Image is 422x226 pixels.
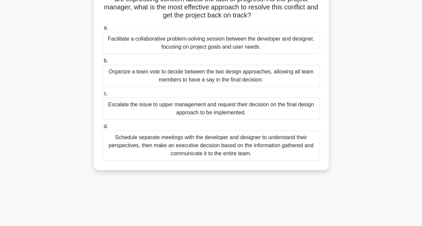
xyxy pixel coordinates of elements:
span: d. [104,123,108,129]
div: Organize a team vote to decide between the two design approaches, allowing all team members to ha... [102,65,320,87]
span: a. [104,25,108,31]
div: Facilitate a collaborative problem-solving session between the developer and designer, focusing o... [102,32,320,54]
div: Schedule separate meetings with the developer and designer to understand their perspectives, then... [102,130,320,161]
div: Escalate the issue to upper management and request their decision on the final design approach to... [102,98,320,120]
span: b. [104,58,108,63]
span: c. [104,91,108,96]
